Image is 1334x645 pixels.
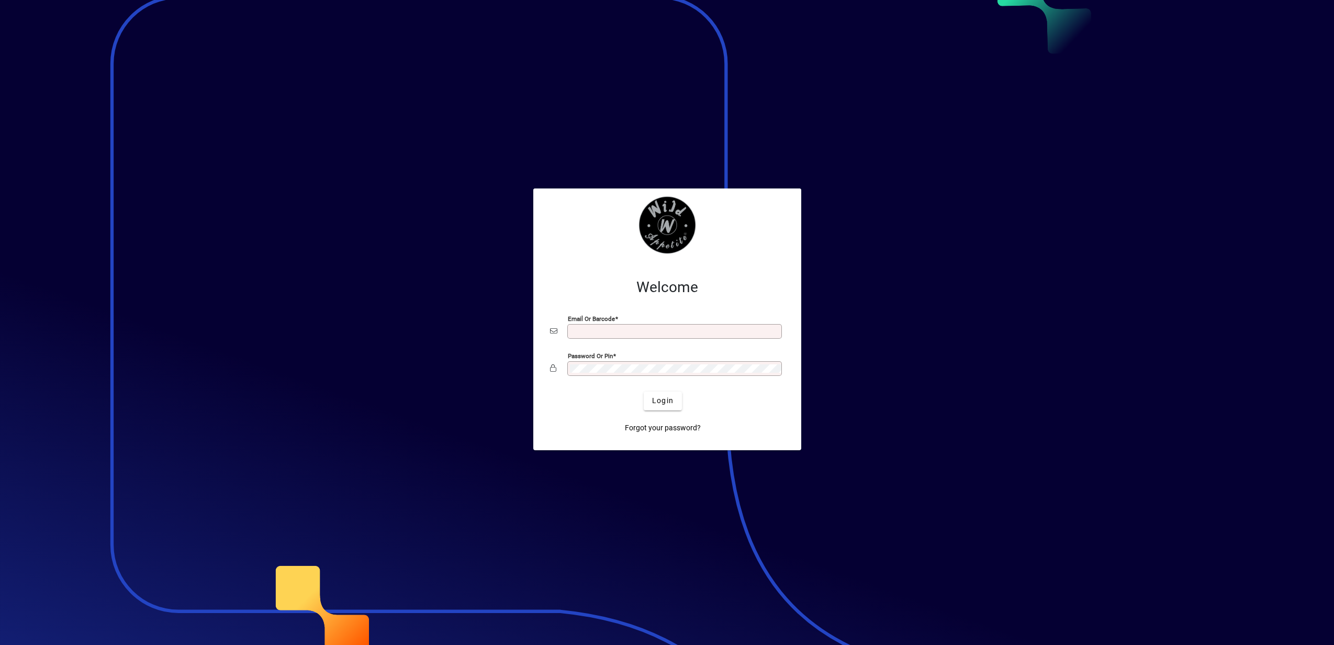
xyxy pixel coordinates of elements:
span: Forgot your password? [625,422,701,433]
mat-label: Password or Pin [568,352,613,359]
button: Login [644,392,682,410]
mat-label: Email or Barcode [568,315,615,322]
h2: Welcome [550,279,784,296]
a: Forgot your password? [621,419,705,438]
span: Login [652,395,674,406]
